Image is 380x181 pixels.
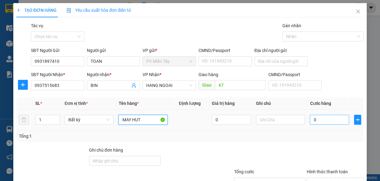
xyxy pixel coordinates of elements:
[118,115,168,125] input: VD: Bàn, Ghế
[89,148,123,153] label: Ghi chú đơn hàng
[19,115,29,125] button: delete
[254,56,308,66] input: Địa chỉ của người gửi
[146,81,192,90] span: HANG NGOAI
[199,72,218,77] span: Giao hàng
[5,28,49,36] div: 0937388449
[356,9,361,14] span: close
[31,47,84,54] div: SĐT Người Gửi
[31,71,84,78] div: SĐT Người Nhận
[89,156,160,166] input: Ghi chú đơn hàng
[143,47,196,54] div: VP gửi
[212,115,251,125] input: 0
[87,47,140,54] div: Người gửi
[354,117,361,122] span: plus
[18,82,28,87] span: plus
[16,8,57,13] span: TẠO ĐƠN HÀNG
[18,80,28,90] button: plus
[131,83,136,88] span: user-add
[118,101,139,106] span: Tên hàng
[146,57,192,66] span: PV Miền Tây
[53,40,62,46] span: DĐ:
[256,115,305,125] input: Ghi Chú
[5,36,49,51] div: 0707050060 susu
[234,169,254,174] span: Tổng cước
[68,115,110,124] span: Bất kỳ
[179,101,200,106] span: Định lượng
[254,97,308,110] th: Ghi chú
[66,8,71,13] img: icon
[66,8,131,13] span: Yêu cầu xuất hóa đơn điện tử
[199,47,252,54] div: CMND/Passport
[143,72,160,77] span: VP Nhận
[5,20,49,28] div: tx tam c
[354,115,361,125] button: plus
[87,71,140,78] div: Người nhận
[215,80,266,90] input: Dọc đường
[307,169,348,174] label: Hình thức thanh toán
[5,5,49,20] div: PV Miền Tây
[19,133,147,140] div: Tổng: 1
[53,28,106,36] div: 0794809368
[5,6,15,12] span: Gửi:
[310,101,331,106] span: Cước hàng
[53,5,106,20] div: HANG NGOAI
[53,6,67,12] span: Nhận:
[62,36,105,47] span: phuoc hoa
[254,47,308,54] div: Địa chỉ người gửi
[65,101,88,106] span: Đơn vị tính
[212,101,235,106] span: Giá trị hàng
[349,3,367,20] button: Close
[16,8,21,12] span: plus
[35,101,40,106] span: SL
[199,80,215,90] span: Giao
[268,71,322,78] div: CMND/Passport
[53,20,106,28] div: thao phuoc hoa
[31,23,43,28] label: Tác vụ
[282,23,301,28] label: Gán nhãn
